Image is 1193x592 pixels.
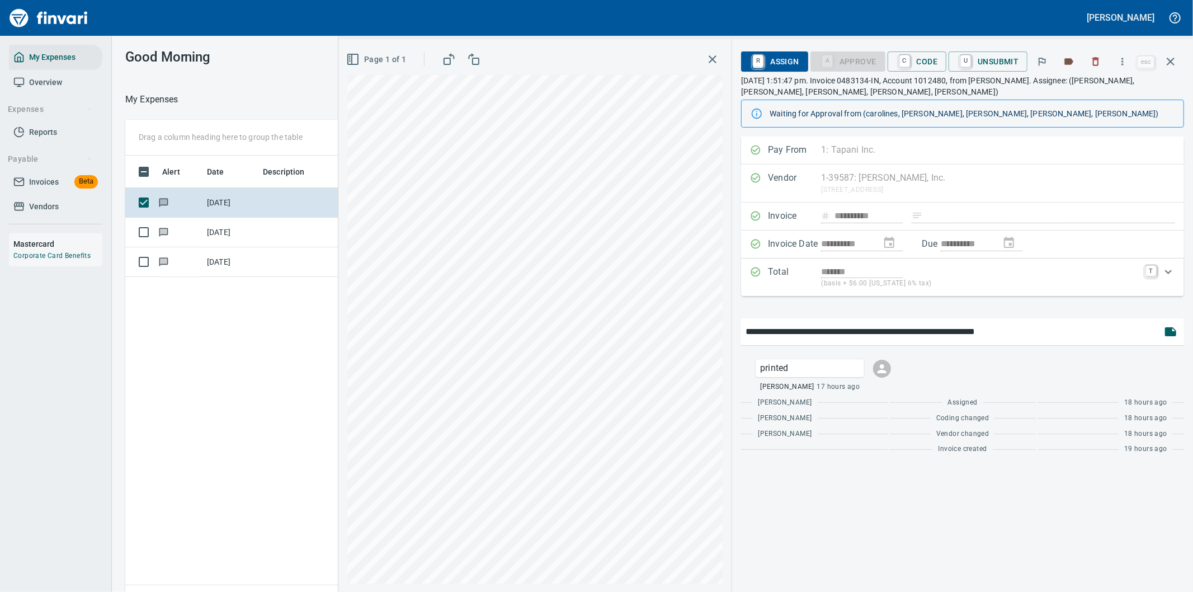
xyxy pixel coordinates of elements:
[756,359,864,377] div: Click for options
[750,52,799,71] span: Assign
[760,382,814,393] span: [PERSON_NAME]
[1124,444,1167,455] span: 19 hours ago
[3,99,97,120] button: Expenses
[948,397,978,408] span: Assigned
[125,93,178,106] nav: breadcrumb
[1087,12,1154,24] h5: [PERSON_NAME]
[936,413,989,424] span: Coding changed
[888,51,947,72] button: CCode
[758,429,812,440] span: [PERSON_NAME]
[821,278,1139,289] p: (basis + $6.00 [US_STATE] 6% tax)
[936,429,989,440] span: Vendor changed
[202,188,258,218] td: [DATE]
[770,104,1175,124] div: Waiting for Approval from (carolines, [PERSON_NAME], [PERSON_NAME], [PERSON_NAME], [PERSON_NAME])
[263,165,319,178] span: Description
[1124,397,1167,408] span: 18 hours ago
[758,397,812,408] span: [PERSON_NAME]
[899,55,910,67] a: C
[162,165,195,178] span: Alert
[139,131,303,143] p: Drag a column heading here to group the table
[1138,56,1154,68] a: esc
[741,75,1184,97] p: [DATE] 1:51:47 pm. Invoice 0483134-IN, Account 1012480, from [PERSON_NAME]. Assignee: ([PERSON_NA...
[7,4,91,31] img: Finvari
[817,382,860,393] span: 17 hours ago
[13,238,102,250] h6: Mastercard
[3,149,97,170] button: Payable
[74,175,98,188] span: Beta
[758,413,812,424] span: [PERSON_NAME]
[9,70,102,95] a: Overview
[741,259,1184,296] div: Expand
[207,165,224,178] span: Date
[753,55,763,67] a: R
[1124,413,1167,424] span: 18 hours ago
[158,199,169,206] span: Has messages
[1084,9,1157,26] button: [PERSON_NAME]
[1135,48,1184,75] span: Close invoice
[29,200,59,214] span: Vendors
[125,49,366,65] h3: Good Morning
[202,218,258,247] td: [DATE]
[263,165,305,178] span: Description
[162,165,180,178] span: Alert
[8,152,92,166] span: Payable
[1030,49,1054,74] button: Flag
[29,175,59,189] span: Invoices
[9,194,102,219] a: Vendors
[158,228,169,236] span: Has messages
[768,265,821,289] p: Total
[29,50,76,64] span: My Expenses
[949,51,1027,72] button: UUnsubmit
[939,444,987,455] span: Invoice created
[960,55,971,67] a: U
[348,53,406,67] span: Page 1 of 1
[1124,429,1167,440] span: 18 hours ago
[1157,318,1184,345] span: This records your message into the invoice and notifies anyone mentioned
[760,361,860,375] p: printed
[9,45,102,70] a: My Expenses
[29,76,62,90] span: Overview
[344,49,411,70] button: Page 1 of 1
[158,258,169,265] span: Has messages
[958,52,1018,71] span: Unsubmit
[9,170,102,195] a: InvoicesBeta
[741,51,808,72] button: RAssign
[202,247,258,277] td: [DATE]
[1145,265,1157,276] a: T
[125,93,178,106] p: My Expenses
[1110,49,1135,74] button: More
[9,120,102,145] a: Reports
[897,52,938,71] span: Code
[1083,49,1108,74] button: Discard
[207,165,239,178] span: Date
[13,252,91,260] a: Corporate Card Benefits
[29,125,57,139] span: Reports
[8,102,92,116] span: Expenses
[810,56,885,65] div: Coding Required
[1057,49,1081,74] button: Labels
